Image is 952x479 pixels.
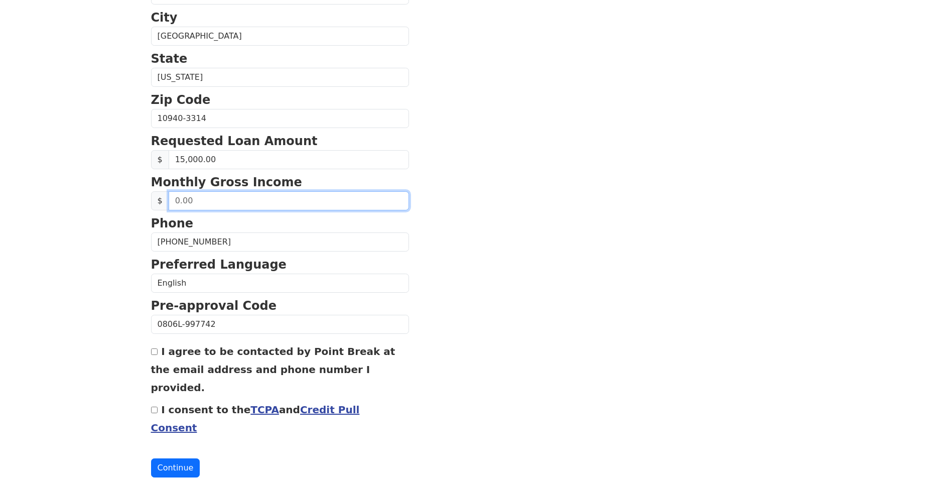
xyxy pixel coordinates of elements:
[151,299,277,313] strong: Pre-approval Code
[250,404,279,416] a: TCPA
[151,134,318,148] strong: Requested Loan Amount
[151,232,409,252] input: Phone
[151,458,200,477] button: Continue
[151,173,409,191] p: Monthly Gross Income
[151,150,169,169] span: $
[151,11,178,25] strong: City
[151,109,409,128] input: Zip Code
[169,191,409,210] input: 0.00
[151,52,188,66] strong: State
[169,150,409,169] input: Requested Loan Amount
[151,27,409,46] input: City
[151,93,211,107] strong: Zip Code
[151,191,169,210] span: $
[151,404,360,434] label: I consent to the and
[151,315,409,334] input: Pre-approval Code
[151,216,194,230] strong: Phone
[151,345,395,394] label: I agree to be contacted by Point Break at the email address and phone number I provided.
[151,258,287,272] strong: Preferred Language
